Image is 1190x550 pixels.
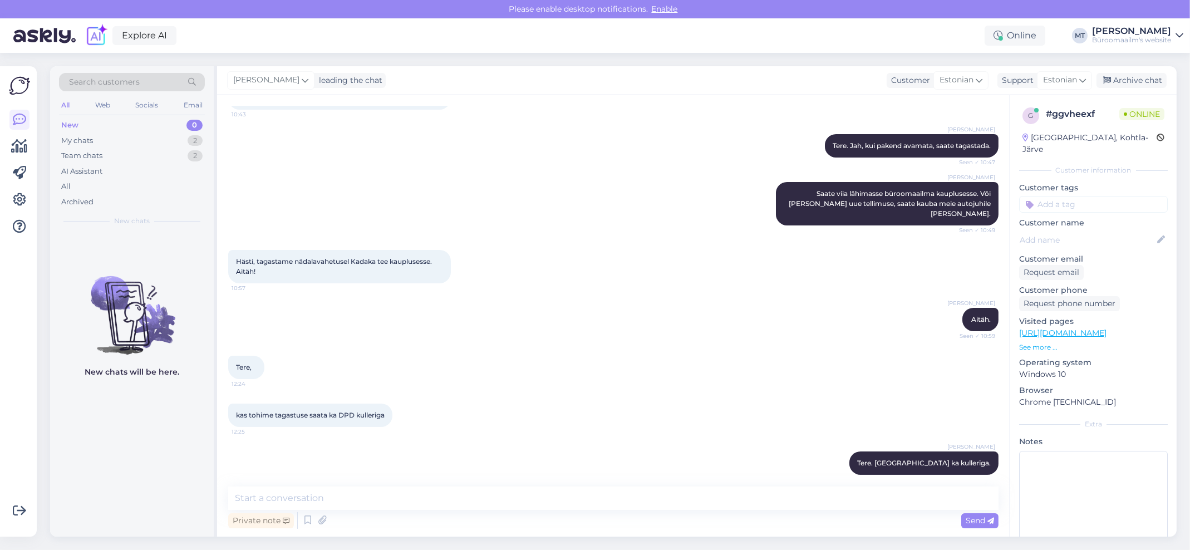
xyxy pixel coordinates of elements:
[953,332,995,340] span: Seen ✓ 10:59
[947,173,995,181] span: [PERSON_NAME]
[1119,108,1164,120] span: Online
[232,380,273,388] span: 12:24
[61,166,102,177] div: AI Assistant
[181,98,205,112] div: Email
[857,459,991,467] span: Tere. [GEOGRAPHIC_DATA] ka kulleriga.
[69,76,140,88] span: Search customers
[61,197,94,208] div: Archived
[953,475,995,484] span: Seen ✓ 12:25
[1020,234,1155,246] input: Add name
[953,158,995,166] span: Seen ✓ 10:47
[985,26,1045,46] div: Online
[228,513,294,528] div: Private note
[947,125,995,134] span: [PERSON_NAME]
[953,226,995,234] span: Seen ✓ 10:49
[887,75,930,86] div: Customer
[236,257,434,276] span: Hästi, tagastame nädalavahetusel Kadaka tee kauplusesse. Aitäh!
[236,363,252,371] span: Tere,
[940,74,973,86] span: Estonian
[232,110,273,119] span: 10:43
[232,284,273,292] span: 10:57
[1043,74,1077,86] span: Estonian
[114,216,150,226] span: New chats
[1019,165,1168,175] div: Customer information
[1029,111,1034,120] span: g
[1019,253,1168,265] p: Customer email
[947,299,995,307] span: [PERSON_NAME]
[1092,27,1171,36] div: [PERSON_NAME]
[85,366,179,378] p: New chats will be here.
[1019,419,1168,429] div: Extra
[971,315,991,323] span: Aitäh.
[1019,196,1168,213] input: Add a tag
[233,74,299,86] span: [PERSON_NAME]
[61,135,93,146] div: My chats
[997,75,1034,86] div: Support
[1019,217,1168,229] p: Customer name
[1019,296,1120,311] div: Request phone number
[50,256,214,356] img: No chats
[188,135,203,146] div: 2
[93,98,112,112] div: Web
[1019,265,1084,280] div: Request email
[1019,342,1168,352] p: See more ...
[1096,73,1167,88] div: Archive chat
[1046,107,1119,121] div: # ggvheexf
[1072,28,1088,43] div: MT
[61,181,71,192] div: All
[188,150,203,161] div: 2
[112,26,176,45] a: Explore AI
[648,4,681,14] span: Enable
[1019,316,1168,327] p: Visited pages
[236,411,385,419] span: kas tohime tagastuse saata ka DPD kulleriga
[85,24,108,47] img: explore-ai
[1019,182,1168,194] p: Customer tags
[133,98,160,112] div: Socials
[947,443,995,451] span: [PERSON_NAME]
[1019,369,1168,380] p: Windows 10
[966,515,994,526] span: Send
[232,428,273,436] span: 12:25
[314,75,382,86] div: leading the chat
[789,189,992,218] span: Saate viia lähimasse büroomaailma kauplusesse. Või [PERSON_NAME] uue tellimuse, saate kauba meie ...
[9,75,30,96] img: Askly Logo
[186,120,203,131] div: 0
[1019,436,1168,448] p: Notes
[61,150,102,161] div: Team chats
[1022,132,1157,155] div: [GEOGRAPHIC_DATA], Kohtla-Järve
[1019,284,1168,296] p: Customer phone
[1019,328,1107,338] a: [URL][DOMAIN_NAME]
[59,98,72,112] div: All
[833,141,991,150] span: Tere. Jah, kui pakend avamata, saate tagastada.
[1019,385,1168,396] p: Browser
[1019,396,1168,408] p: Chrome [TECHNICAL_ID]
[1092,27,1183,45] a: [PERSON_NAME]Büroomaailm's website
[1019,357,1168,369] p: Operating system
[1092,36,1171,45] div: Büroomaailm's website
[61,120,78,131] div: New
